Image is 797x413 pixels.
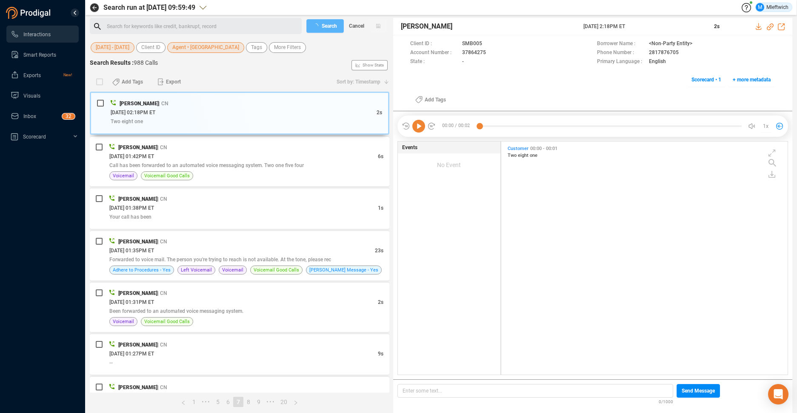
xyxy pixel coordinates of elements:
li: 7 [233,397,243,407]
span: Client ID [141,42,160,53]
span: Scorecard • 1 [691,73,721,87]
a: 9 [254,397,263,407]
span: | CN [159,101,169,107]
span: [DATE] 01:38PM ET [109,205,154,211]
div: [PERSON_NAME]| CN[DATE] 01:38PM ET1sYour call has been [90,188,389,229]
span: Phone Number : [597,49,645,58]
span: Cancel [349,19,364,33]
span: Your call has been [109,214,151,220]
button: [DATE] - [DATE] [91,42,134,53]
button: right [290,397,301,407]
div: Open Intercom Messenger [768,384,788,404]
img: prodigal-logo [6,7,53,19]
span: Primary Language : [597,58,645,66]
span: | CN [157,384,167,390]
sup: 32 [62,113,75,119]
span: [PERSON_NAME] [401,21,452,32]
span: 2s [378,299,383,305]
span: Voicemail [222,266,243,274]
span: [DATE] 02:18PM ET [111,110,155,116]
span: Borrower Name : [597,40,645,49]
span: Events [402,144,417,151]
span: left [181,400,186,405]
div: grid [506,144,788,374]
span: Voicemail Good Calls [254,266,299,274]
button: 1x [760,120,772,132]
a: 8 [244,397,253,407]
div: [PERSON_NAME]| CN[DATE] 01:31PM ET2sBeen forwarded to an automated voice messaging system.Voicema... [90,283,389,332]
span: [DATE] 01:31PM ET [109,299,154,305]
span: [PERSON_NAME] [120,101,159,107]
span: Add Tags [122,75,143,89]
button: + more metadata [728,73,775,87]
li: Previous 5 Pages [199,397,213,407]
span: Customer [508,146,528,151]
span: Show Stats [363,14,384,116]
span: Been forwarded to an automated voice messaging system. [109,308,243,314]
span: Interactions [23,32,51,38]
div: [PERSON_NAME]| CN[DATE] 01:42PM ET6sCall has been forwarded to an automated voice messaging syste... [90,137,389,186]
span: | CN [157,196,167,202]
span: | CN [157,342,167,348]
span: New! [63,66,72,84]
li: Exports [6,66,79,84]
a: Interactions [11,26,72,43]
span: 2817876705 [649,49,679,58]
span: Send Message [682,384,715,398]
div: [PERSON_NAME]| CN[DATE] 01:35PM ET23sForwarded to voice mail. The person you're trying to reach i... [90,231,389,280]
span: Add Tags [425,93,446,107]
span: ••• [264,397,277,407]
li: Next Page [290,397,301,407]
a: 6 [223,397,233,407]
button: More Filters [269,42,306,53]
span: Adhere to Procedures - Yes [113,266,171,274]
span: SMB005 [462,40,482,49]
span: Client ID : [410,40,458,49]
span: [DATE] - [DATE] [96,42,129,53]
span: M [758,3,762,12]
a: 1 [189,397,199,407]
span: | CN [157,290,167,296]
span: Voicemail [113,172,134,180]
button: Add Tags [410,93,451,107]
button: Cancel [344,19,369,33]
a: Visuals [11,87,72,104]
span: Agent • [GEOGRAPHIC_DATA] [172,42,239,53]
span: Two eight one [111,118,143,124]
span: 1s [378,205,383,211]
span: 0/1000 [659,398,673,405]
span: Account Number : [410,49,458,58]
div: No Event [398,153,500,176]
span: [PERSON_NAME] [118,144,157,150]
span: 2s [377,110,382,116]
span: [PERSON_NAME] Message - Yes [309,266,378,274]
a: 20 [278,397,290,407]
span: [DATE] 01:42PM ET [109,153,154,159]
div: [PERSON_NAME]| CN[DATE] 01:27PM ET9s-- [90,334,389,375]
span: [PERSON_NAME] [118,239,157,245]
a: ExportsNew! [11,66,72,84]
span: ••• [199,397,213,407]
li: 5 [213,397,223,407]
p: 3 [66,113,69,122]
span: | CN [157,239,167,245]
div: [PERSON_NAME]| CN[DATE] 02:18PM ET2sTwo eight one [90,92,389,135]
span: right [293,400,298,405]
span: | CN [157,144,167,150]
button: Send Message [677,384,720,398]
span: 37864275 [462,49,486,58]
span: Call has been forwarded to an automated voice messaging system. Two one five four [109,162,304,168]
span: [DATE] 2:18PM ET [583,23,704,30]
span: Voicemail [113,318,134,326]
span: [PERSON_NAME] [118,384,157,390]
span: 2s [714,23,720,29]
span: More Filters [274,42,301,53]
span: Smart Reports [23,52,56,58]
span: 1x [763,119,768,133]
span: Exports [23,72,41,78]
span: State : [410,58,458,66]
button: Sort by: Timestamp [331,75,389,89]
span: English [649,58,666,66]
a: 5 [213,397,223,407]
span: Voicemail Good Calls [144,318,190,326]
